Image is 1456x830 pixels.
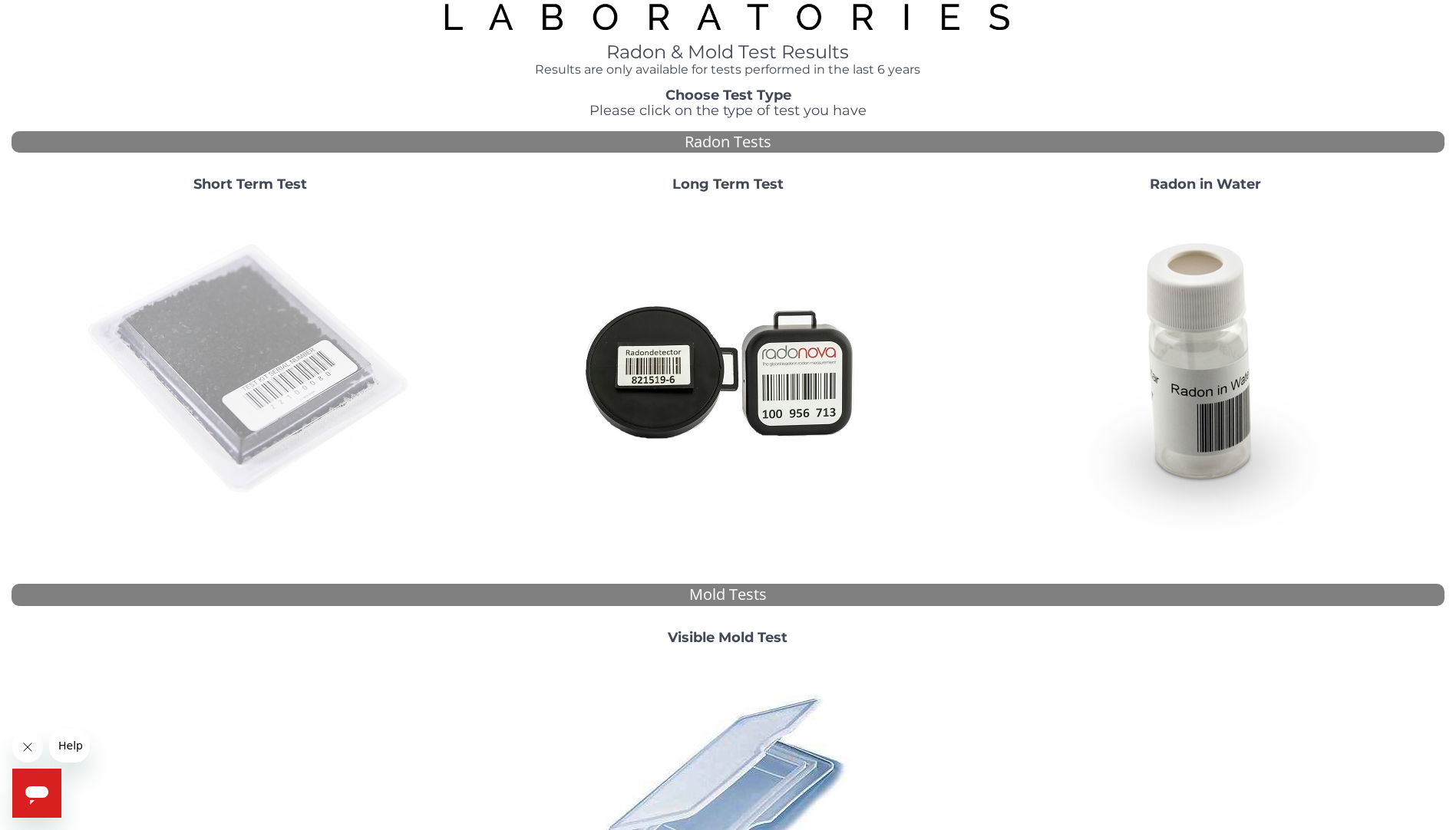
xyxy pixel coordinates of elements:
[672,176,784,193] strong: Long Term Test
[12,769,61,818] iframe: Button to launch messaging window
[12,131,1444,153] div: Radon Tests
[563,205,893,535] img: Radtrak2vsRadtrak3.jpg
[1041,205,1371,535] img: RadoninWater.jpg
[12,584,1444,606] div: Mold Tests
[441,63,1015,77] h4: Results are only available for tests performed in the last 6 years
[12,732,43,762] iframe: Close message
[589,102,867,119] span: Please click on the type of test you have
[1150,176,1261,193] strong: Radon in Water
[49,729,90,762] iframe: Message from company
[441,42,1015,62] h1: Radon & Mold Test Results
[193,176,307,193] strong: Short Term Test
[668,629,787,646] strong: Visible Mold Test
[665,87,791,104] strong: Choose Test Type
[85,205,415,535] img: ShortTerm.jpg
